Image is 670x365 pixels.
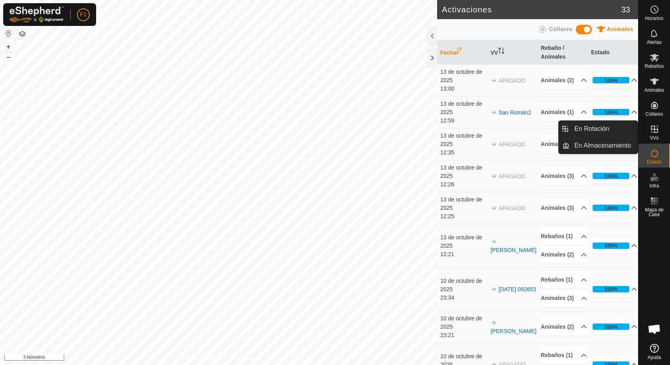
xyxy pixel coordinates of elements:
[647,39,662,45] font: Alertas
[541,135,587,153] p-accordion-header: Animales (3)
[541,77,574,83] font: Animales (2)
[440,278,482,292] font: 10 de octubre de 2025
[541,295,574,301] font: Animales (3)
[541,246,587,264] p-accordion-header: Animales (2)
[440,49,456,56] font: Fecha
[593,286,629,292] div: 100%
[491,205,497,211] img: flecha
[4,52,13,62] button: –
[541,227,587,245] p-accordion-header: Rebaños (1)
[440,332,454,338] font: 23:21
[593,243,629,249] div: 100%
[645,16,663,21] font: Horarios
[605,173,618,179] font: 100%
[541,103,587,121] p-accordion-header: Animales (1)
[649,183,659,189] font: Infra
[569,121,638,137] a: En Rotación
[559,138,638,154] li: En Almacenamiento
[574,124,609,134] span: En Rotación
[541,71,587,89] p-accordion-header: Animales (2)
[541,45,566,60] font: Rebaño / Animales
[593,205,629,211] div: 100%
[591,72,637,88] p-accordion-header: 100%
[650,135,658,141] font: VVs
[569,138,638,154] a: En Almacenamiento
[605,286,618,292] font: 100%
[541,276,573,283] font: Rebaños (1)
[440,234,482,249] font: 13 de octubre de 2025
[6,42,11,51] font: +
[541,199,587,217] p-accordion-header: Animales (3)
[638,341,670,363] a: Ayuda
[491,328,536,334] font: [PERSON_NAME]
[591,104,637,120] p-accordion-header: 100%
[499,141,526,148] font: APAGADO
[440,251,454,257] font: 12:21
[440,149,454,156] font: 12:35
[456,49,463,55] p-sorticon: Activar para ordenar
[593,77,629,83] div: 100%
[4,29,13,38] button: Restablecer Mapa
[591,238,637,254] p-accordion-header: 100%
[440,69,482,83] font: 13 de octubre de 2025
[491,173,497,180] img: flecha
[491,286,497,292] img: flecha
[605,324,618,330] font: 100%
[442,5,492,14] font: Activaciones
[440,213,454,219] font: 12:25
[647,159,662,165] font: Estado
[18,29,27,39] button: Capas del Mapa
[593,173,629,179] div: 100%
[574,141,631,150] span: En Almacenamiento
[541,233,573,239] font: Rebaños (1)
[645,111,663,117] font: Collares
[591,49,610,55] font: Estado
[6,53,10,61] font: –
[440,117,454,124] font: 12:59
[607,26,633,32] font: Animales
[605,77,618,83] font: 100%
[541,352,573,358] font: Rebaños (1)
[440,315,482,330] font: 10 de octubre de 2025
[541,324,574,330] font: Animales (2)
[541,289,587,307] p-accordion-header: Animales (3)
[499,109,531,116] a: San Román2
[541,173,574,179] font: Animales (3)
[644,87,664,93] font: Animales
[491,320,497,326] img: flecha
[593,109,629,115] div: 100%
[491,49,498,56] font: VV
[648,355,661,360] font: Ayuda
[440,101,482,115] font: 13 de octubre de 2025
[644,63,664,69] font: Rebaños
[645,207,664,217] font: Mapa de Calor
[541,109,574,115] font: Animales (1)
[440,196,482,211] font: 13 de octubre de 2025
[541,205,574,211] font: Animales (3)
[621,5,630,14] font: 33
[499,77,526,84] font: APAGADO
[177,355,223,362] a: Política de Privacidad
[591,168,637,184] p-accordion-header: 100%
[541,271,587,289] p-accordion-header: Rebaños (1)
[491,77,497,84] img: flecha
[233,355,260,361] font: Contáctenos
[80,11,87,18] font: F1
[549,26,572,32] font: Collares
[605,109,618,115] font: 100%
[499,286,536,292] a: [DATE] 092653
[491,239,497,245] img: flecha
[541,318,587,336] p-accordion-header: Animales (2)
[440,132,482,147] font: 13 de octubre de 2025
[491,109,497,116] img: flecha
[541,141,574,147] font: Animales (3)
[499,173,526,180] font: APAGADO
[440,181,454,187] font: 12:26
[10,6,64,23] img: Logotipo de Gallagher
[4,42,13,51] button: +
[440,294,454,301] font: 23:34
[491,141,497,148] img: flecha
[541,251,574,258] font: Animales (2)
